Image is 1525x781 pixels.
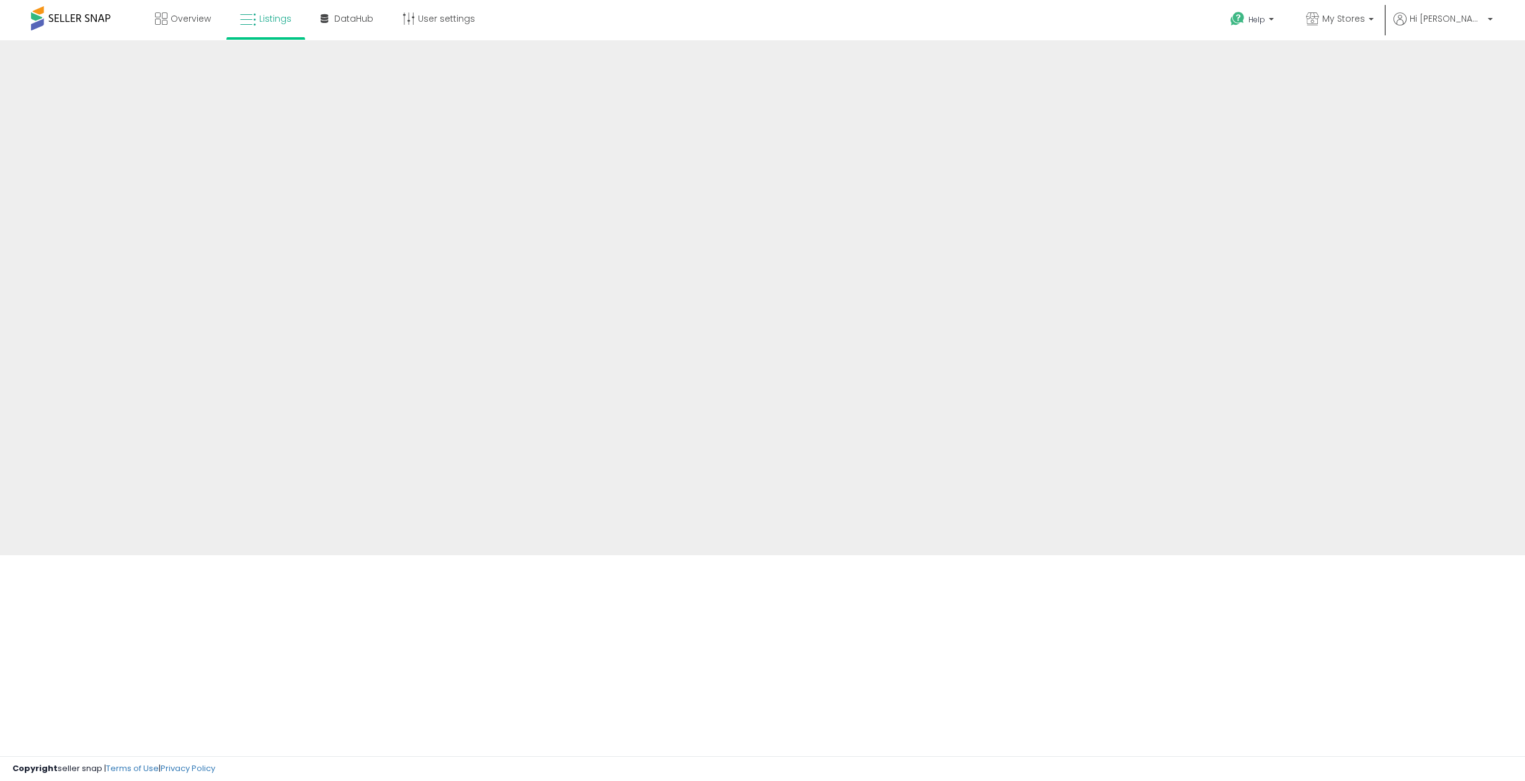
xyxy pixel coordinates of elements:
[259,12,291,25] span: Listings
[1248,14,1265,25] span: Help
[1394,12,1493,40] a: Hi [PERSON_NAME]
[1220,2,1286,40] a: Help
[1230,11,1245,27] i: Get Help
[171,12,211,25] span: Overview
[334,12,373,25] span: DataHub
[1322,12,1365,25] span: My Stores
[1410,12,1484,25] span: Hi [PERSON_NAME]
